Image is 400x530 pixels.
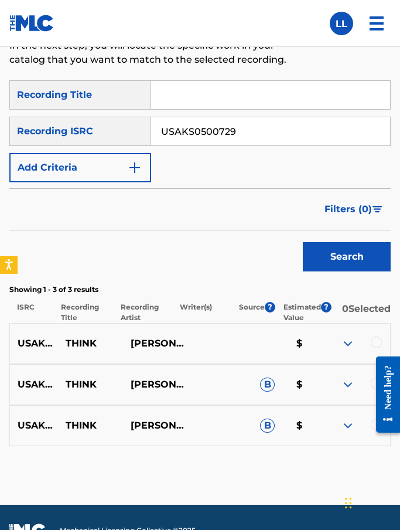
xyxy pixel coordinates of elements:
[9,39,303,67] p: In the next step, you will locate the specific work in your catalog that you want to match to the...
[122,378,187,392] p: [PERSON_NAME],[PERSON_NAME],THE BROADCASTERS
[367,346,400,443] iframe: Resource Center
[53,302,112,323] p: Recording Title
[372,206,382,213] img: filter
[122,419,187,433] p: [PERSON_NAME] & [PERSON_NAME] & THE BROADCASTERS
[9,80,391,277] form: Search Form
[341,378,355,392] img: expand
[58,378,123,392] p: THINK
[10,419,58,433] p: USAKS0500729
[9,153,151,182] button: Add Criteria
[9,302,53,323] p: ISRC
[324,202,372,216] span: Filters ( 0 )
[341,474,400,530] iframe: Chat Widget
[341,419,355,433] img: expand
[58,337,123,351] p: THINK
[345,485,352,521] div: Drag
[10,378,58,392] p: USAKS0500729
[239,302,265,323] p: Source
[331,302,391,323] p: 0 Selected
[260,419,275,433] span: B
[289,337,325,351] p: $
[9,15,54,32] img: MLC Logo
[10,337,58,351] p: USAKS0500729
[317,195,391,224] button: Filters (0)
[58,419,123,433] p: THINK
[9,284,391,295] p: Showing 1 - 3 of 3 results
[260,378,275,392] span: B
[330,12,353,35] div: User Menu
[363,9,391,38] img: menu
[289,378,325,392] p: $
[112,302,172,323] p: Recording Artist
[341,337,355,351] img: expand
[122,337,187,351] p: [PERSON_NAME]|THE BROADCASTERS|[PERSON_NAME]
[289,419,325,433] p: $
[303,242,391,271] button: Search
[321,302,331,312] span: ?
[128,161,142,175] img: 9d2ae6d4665cec9f34b9.svg
[283,302,321,323] p: Estimated Value
[172,302,231,323] p: Writer(s)
[265,302,275,312] span: ?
